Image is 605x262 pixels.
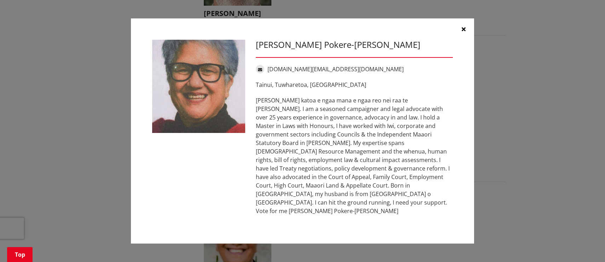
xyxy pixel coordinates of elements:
[7,247,33,262] a: Top
[572,232,598,258] iframe: Messenger Launcher
[256,96,453,215] p: [PERSON_NAME] katoa e ngaa mana e ngaa reo nei raa te [PERSON_NAME]. I am a seasoned campaigner a...
[256,40,453,50] h3: [PERSON_NAME] Pokere-[PERSON_NAME]
[267,65,404,73] a: [DOMAIN_NAME][EMAIL_ADDRESS][DOMAIN_NAME]
[152,40,245,133] img: WO-W-RA__POKERE-PHILLIPS_D__pS5sY
[256,80,453,89] p: Tainui, Tuwharetoa, [GEOGRAPHIC_DATA]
